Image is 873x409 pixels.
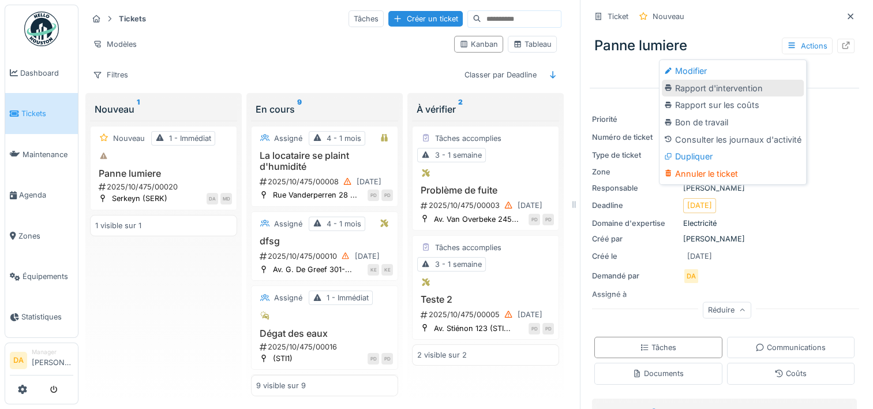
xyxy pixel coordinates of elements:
[381,189,393,201] div: PD
[592,233,857,244] div: [PERSON_NAME]
[542,323,554,334] div: PD
[518,309,542,320] div: [DATE]
[20,68,73,79] span: Dashboard
[459,39,498,50] div: Kanban
[683,268,699,284] div: DA
[256,236,393,247] h3: dfsg
[32,348,73,373] li: [PERSON_NAME]
[274,292,302,303] div: Assigné
[258,249,393,263] div: 2025/10/475/00010
[774,368,807,379] div: Coûts
[592,114,679,125] div: Priorité
[687,251,712,262] div: [DATE]
[662,80,804,97] div: Rapport d'intervention
[23,149,73,160] span: Maintenance
[459,66,542,83] div: Classer par Deadline
[32,348,73,356] div: Manager
[662,114,804,131] div: Bon de travail
[419,307,554,322] div: 2025/10/475/00005
[662,131,804,148] div: Consulter les journaux d'activité
[297,102,302,116] sup: 9
[653,11,684,22] div: Nouveau
[417,102,554,116] div: À vérifier
[368,264,379,276] div: KE
[357,176,381,187] div: [DATE]
[662,165,804,183] div: Annuler le ticket
[273,264,352,275] div: Av. G. De Greef 301-...
[434,323,511,334] div: Av. Stiénon 123 (STI...
[388,11,463,27] div: Créer un ticket
[417,185,554,196] h3: Problème de fuite
[592,218,857,229] div: Electricité
[327,292,369,303] div: 1 - Immédiat
[258,174,393,189] div: 2025/10/475/00008
[24,12,59,46] img: Badge_color-CXgf-gQk.svg
[592,200,679,211] div: Deadline
[21,311,73,322] span: Statistiques
[381,264,393,276] div: KE
[592,289,679,300] div: Assigné à
[662,96,804,114] div: Rapport sur les coûts
[529,214,540,225] div: PD
[458,102,463,116] sup: 2
[273,353,293,364] div: (STI1)
[592,251,679,262] div: Créé le
[518,200,542,211] div: [DATE]
[256,380,306,391] div: 9 visible sur 9
[782,38,833,54] div: Actions
[349,10,384,27] div: Tâches
[662,62,804,80] div: Modifier
[258,341,393,352] div: 2025/10/475/00016
[327,133,361,144] div: 4 - 1 mois
[23,271,73,282] span: Équipements
[435,133,501,144] div: Tâches accomplies
[88,66,133,83] div: Filtres
[169,133,211,144] div: 1 - Immédiat
[513,39,552,50] div: Tableau
[592,150,679,161] div: Type de ticket
[417,349,467,360] div: 2 visible sur 2
[274,218,302,229] div: Assigné
[95,168,232,179] h3: Panne lumiere
[435,150,482,161] div: 3 - 1 semaine
[662,148,804,165] div: Dupliquer
[529,323,540,334] div: PD
[592,183,679,194] div: Responsable
[755,342,826,353] div: Communications
[355,251,380,262] div: [DATE]
[95,102,233,116] div: Nouveau
[542,214,554,225] div: PD
[19,189,73,200] span: Agenda
[18,230,73,241] span: Zones
[220,193,232,204] div: MD
[112,193,167,204] div: Serkeyn (SERK)
[687,200,712,211] div: [DATE]
[592,233,679,244] div: Créé par
[592,132,679,143] div: Numéro de ticket
[632,368,684,379] div: Documents
[256,328,393,339] h3: Dégat des eaux
[703,302,751,318] div: Réduire
[590,31,859,61] div: Panne lumiere
[137,102,140,116] sup: 1
[640,342,676,353] div: Tâches
[256,102,394,116] div: En cours
[274,133,302,144] div: Assigné
[113,133,145,144] div: Nouveau
[592,218,679,229] div: Domaine d'expertise
[207,193,218,204] div: DA
[592,183,857,194] div: [PERSON_NAME]
[88,36,142,53] div: Modèles
[273,189,357,200] div: Rue Vanderperren 28 ...
[435,259,482,270] div: 3 - 1 semaine
[608,11,628,22] div: Ticket
[21,108,73,119] span: Tickets
[381,353,393,365] div: PD
[592,166,679,177] div: Zone
[368,353,379,365] div: PD
[434,214,519,225] div: Av. Van Overbeke 245...
[95,220,141,231] div: 1 visible sur 1
[327,218,361,229] div: 4 - 1 mois
[256,150,393,172] h3: La locataire se plaint d'humidité
[10,352,27,369] li: DA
